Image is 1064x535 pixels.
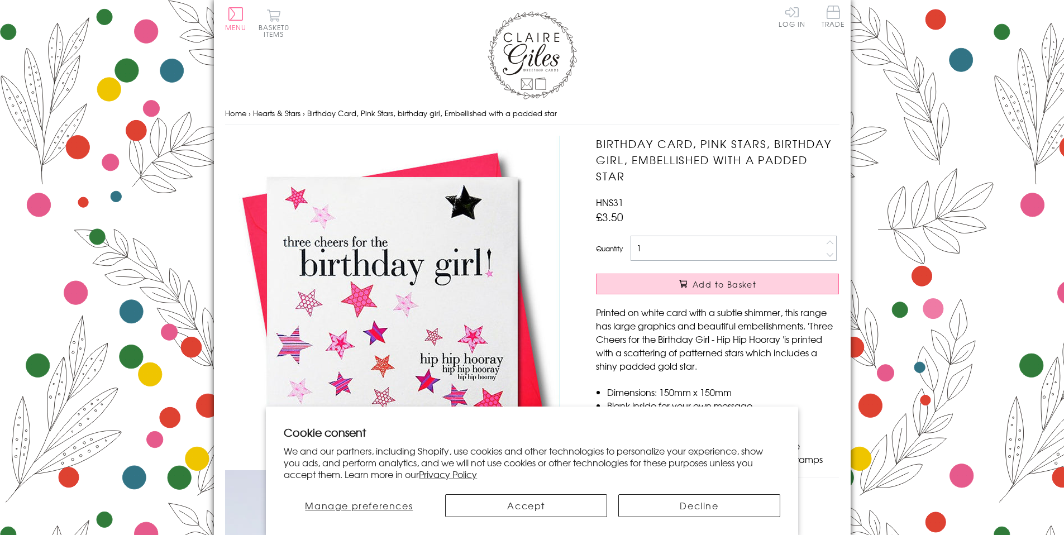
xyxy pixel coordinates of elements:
[225,136,560,470] img: Birthday Card, Pink Stars, birthday girl, Embellished with a padded star
[596,243,623,254] label: Quantity
[264,22,289,39] span: 0 items
[419,467,477,481] a: Privacy Policy
[225,7,247,31] button: Menu
[607,399,839,412] li: Blank inside for your own message
[249,108,251,118] span: ›
[596,195,623,209] span: HNS31
[596,209,623,224] span: £3.50
[284,445,780,480] p: We and our partners, including Shopify, use cookies and other technologies to personalize your ex...
[693,279,756,290] span: Add to Basket
[259,9,289,37] button: Basket0 items
[488,11,577,99] img: Claire Giles Greetings Cards
[822,6,845,30] a: Trade
[596,305,839,372] p: Printed on white card with a subtle shimmer, this range has large graphics and beautiful embellis...
[303,108,305,118] span: ›
[284,494,434,517] button: Manage preferences
[307,108,557,118] span: Birthday Card, Pink Stars, birthday girl, Embellished with a padded star
[305,499,413,512] span: Manage preferences
[607,385,839,399] li: Dimensions: 150mm x 150mm
[596,274,839,294] button: Add to Basket
[253,108,300,118] a: Hearts & Stars
[225,108,246,118] a: Home
[284,424,780,440] h2: Cookie consent
[822,6,845,27] span: Trade
[618,494,780,517] button: Decline
[225,102,839,125] nav: breadcrumbs
[225,22,247,32] span: Menu
[779,6,805,27] a: Log In
[445,494,607,517] button: Accept
[596,136,839,184] h1: Birthday Card, Pink Stars, birthday girl, Embellished with a padded star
